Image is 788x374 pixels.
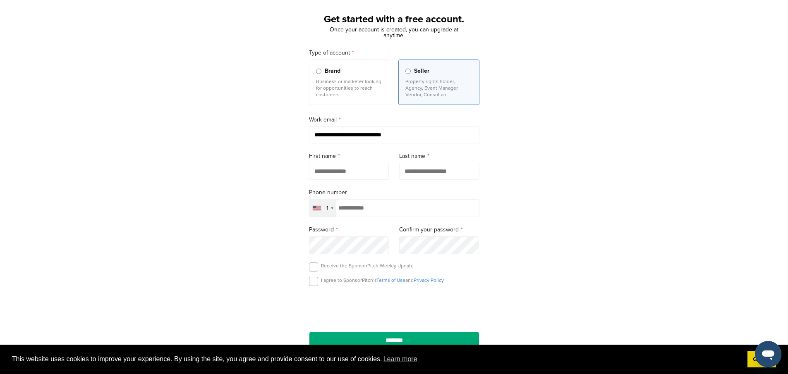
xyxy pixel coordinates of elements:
label: Confirm your password [399,225,479,234]
input: Brand Business or marketer looking for opportunities to reach customers [316,69,321,74]
a: learn more about cookies [382,353,419,365]
label: Work email [309,115,479,124]
a: Terms of Use [376,277,405,283]
div: +1 [323,205,328,211]
label: First name [309,152,389,161]
div: Selected country [309,200,336,217]
label: Password [309,225,389,234]
p: Property rights holder, Agency, Event Manager, Vendor, Consultant [405,78,472,98]
label: Type of account [309,48,479,57]
a: dismiss cookie message [747,351,776,368]
iframe: reCAPTCHA [347,295,441,320]
span: Brand [325,67,340,76]
label: Last name [399,152,479,161]
iframe: Button to launch messaging window [755,341,781,367]
input: Seller Property rights holder, Agency, Event Manager, Vendor, Consultant [405,69,411,74]
span: This website uses cookies to improve your experience. By using the site, you agree and provide co... [12,353,741,365]
label: Phone number [309,188,479,197]
a: Privacy Policy [414,277,444,283]
h1: Get started with a free account. [299,12,489,27]
span: Once your account is created, you can upgrade at anytime. [330,26,458,39]
p: I agree to SponsorPitch’s and [321,277,444,283]
p: Business or marketer looking for opportunities to reach customers [316,78,383,98]
span: Seller [414,67,429,76]
p: Receive the SponsorPitch Weekly Update [321,262,414,269]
